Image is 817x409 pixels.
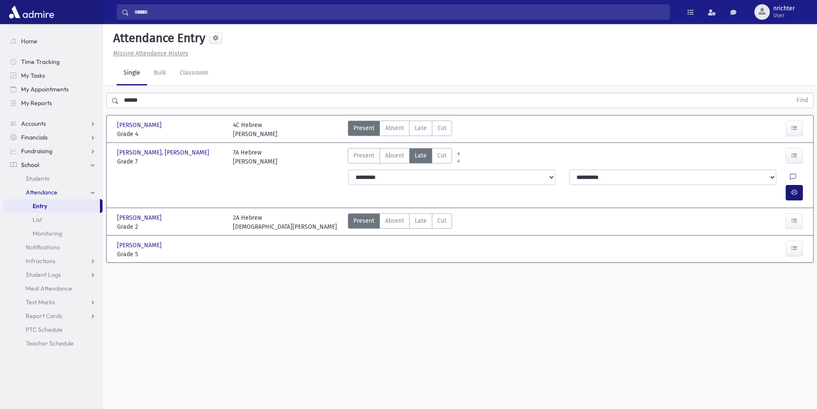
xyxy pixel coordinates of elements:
a: Missing Attendance History [110,50,188,57]
a: Student Logs [3,268,103,282]
h5: Attendance Entry [110,31,205,45]
a: Teacher Schedule [3,336,103,350]
input: Search [129,4,669,20]
a: Accounts [3,117,103,130]
span: nrichter [773,5,795,12]
a: Single [117,61,147,85]
a: School [3,158,103,172]
span: Cut [437,124,446,133]
a: My Reports [3,96,103,110]
u: Missing Attendance History [113,50,188,57]
a: List [3,213,103,227]
span: My Appointments [21,85,69,93]
span: Students [26,175,49,182]
span: Grade 7 [117,157,224,166]
span: Entry [33,202,47,210]
span: Report Cards [26,312,62,320]
span: User [773,12,795,19]
span: Infractions [26,257,55,265]
a: Infractions [3,254,103,268]
span: School [21,161,39,169]
span: [PERSON_NAME] [117,121,163,130]
div: AttTypes [348,148,452,166]
span: Late [415,151,427,160]
span: Present [353,124,374,133]
span: Monitoring [33,230,62,237]
span: Absent [385,216,404,225]
span: Fundraising [21,147,52,155]
span: Accounts [21,120,46,127]
a: Students [3,172,103,185]
span: PTC Schedule [26,326,63,333]
span: Absent [385,124,404,133]
span: Grade 4 [117,130,224,139]
span: List [33,216,42,224]
span: Home [21,37,37,45]
span: Present [353,216,374,225]
div: 2A Hebrew [DEMOGRAPHIC_DATA][PERSON_NAME] [233,213,337,231]
a: Classroom [173,61,215,85]
span: Late [415,124,427,133]
div: 4C Hebrew [PERSON_NAME] [233,121,277,139]
span: Financials [21,133,48,141]
span: Grade 5 [117,250,224,259]
span: Late [415,216,427,225]
a: Financials [3,130,103,144]
span: Present [353,151,374,160]
span: Meal Attendance [26,285,72,292]
a: Meal Attendance [3,282,103,295]
span: [PERSON_NAME], [PERSON_NAME] [117,148,211,157]
a: PTC Schedule [3,323,103,336]
a: Fundraising [3,144,103,158]
a: My Tasks [3,69,103,82]
a: Entry [3,199,100,213]
a: My Appointments [3,82,103,96]
a: Notifications [3,240,103,254]
span: Grade 2 [117,222,224,231]
span: Time Tracking [21,58,60,66]
a: Report Cards [3,309,103,323]
a: Monitoring [3,227,103,240]
div: AttTypes [348,121,452,139]
span: Teacher Schedule [26,339,74,347]
span: Cut [437,151,446,160]
img: AdmirePro [7,3,56,21]
span: My Reports [21,99,52,107]
span: Cut [437,216,446,225]
span: [PERSON_NAME] [117,241,163,250]
button: Find [791,93,813,108]
span: My Tasks [21,72,45,79]
a: Home [3,34,103,48]
span: Notifications [26,243,60,251]
span: Student Logs [26,271,61,279]
a: Attendance [3,185,103,199]
span: [PERSON_NAME] [117,213,163,222]
a: Bulk [147,61,173,85]
span: Test Marks [26,298,55,306]
a: Time Tracking [3,55,103,69]
a: Test Marks [3,295,103,309]
span: Attendance [26,188,57,196]
div: AttTypes [348,213,452,231]
div: 7A Hebrew [PERSON_NAME] [233,148,277,166]
span: Absent [385,151,404,160]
